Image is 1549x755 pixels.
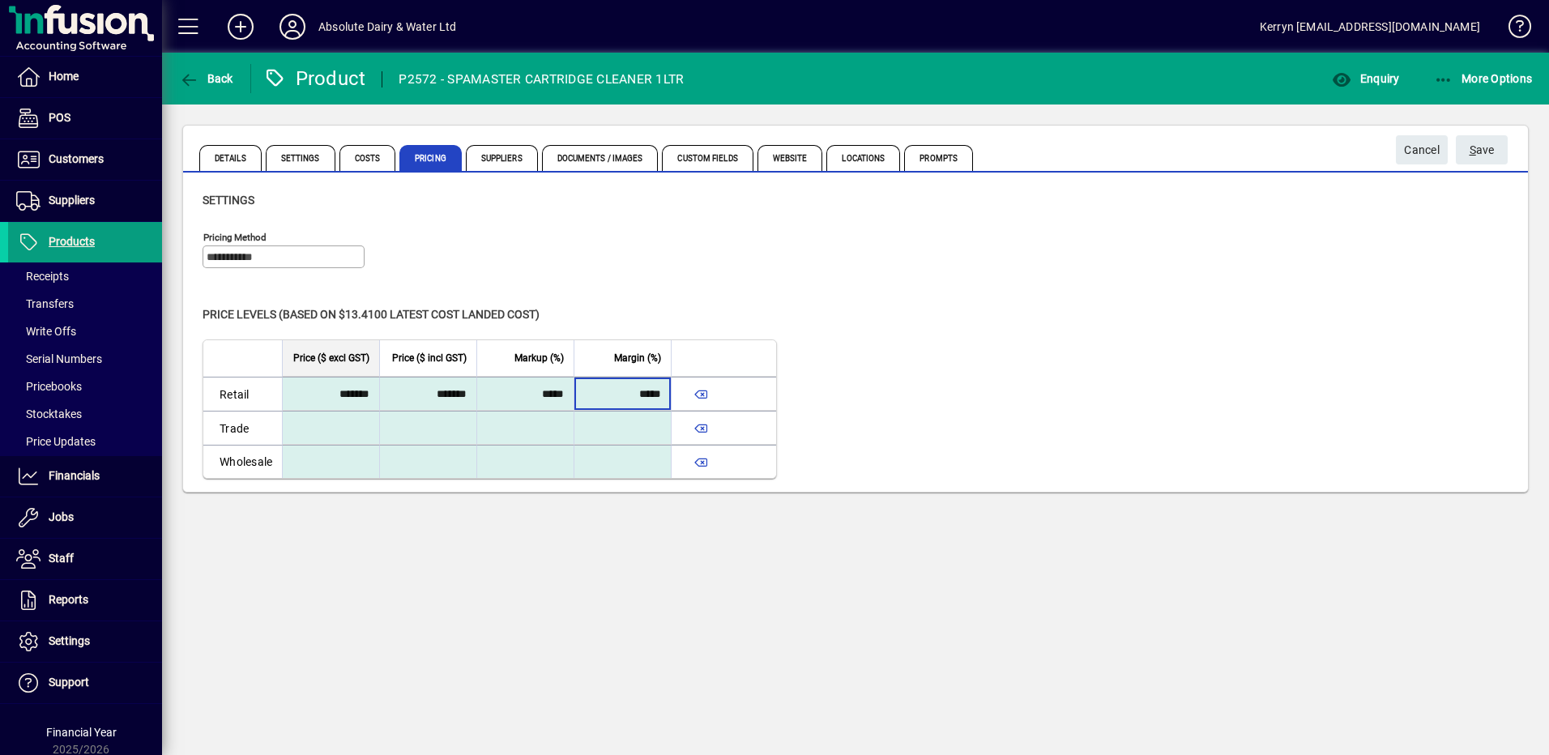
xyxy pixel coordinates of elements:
[8,428,162,455] a: Price Updates
[293,349,369,367] span: Price ($ excl GST)
[8,318,162,345] a: Write Offs
[267,12,318,41] button: Profile
[399,66,684,92] div: P2572 - SPAMASTER CARTRIDGE CLEANER 1LTR
[203,308,540,321] span: Price levels (based on $13.4100 Latest cost landed cost)
[8,345,162,373] a: Serial Numbers
[162,64,251,93] app-page-header-button: Back
[1470,143,1476,156] span: S
[8,57,162,97] a: Home
[8,621,162,662] a: Settings
[203,194,254,207] span: Settings
[1470,137,1495,164] span: ave
[8,262,162,290] a: Receipts
[16,270,69,283] span: Receipts
[16,297,74,310] span: Transfers
[8,456,162,497] a: Financials
[49,634,90,647] span: Settings
[1496,3,1529,56] a: Knowledge Base
[542,145,659,171] span: Documents / Images
[8,580,162,621] a: Reports
[49,510,74,523] span: Jobs
[1396,135,1448,164] button: Cancel
[49,235,95,248] span: Products
[904,145,973,171] span: Prompts
[16,325,76,338] span: Write Offs
[16,352,102,365] span: Serial Numbers
[1434,72,1533,85] span: More Options
[1332,72,1399,85] span: Enquiry
[49,469,100,482] span: Financials
[826,145,900,171] span: Locations
[203,445,282,478] td: Wholesale
[49,593,88,606] span: Reports
[49,111,70,124] span: POS
[1328,64,1403,93] button: Enquiry
[514,349,564,367] span: Markup (%)
[614,349,661,367] span: Margin (%)
[1260,14,1480,40] div: Kerryn [EMAIL_ADDRESS][DOMAIN_NAME]
[179,72,233,85] span: Back
[392,349,467,367] span: Price ($ incl GST)
[203,232,267,243] mat-label: Pricing method
[8,139,162,180] a: Customers
[199,145,262,171] span: Details
[1404,137,1440,164] span: Cancel
[466,145,538,171] span: Suppliers
[8,497,162,538] a: Jobs
[203,411,282,445] td: Trade
[49,194,95,207] span: Suppliers
[8,181,162,221] a: Suppliers
[757,145,823,171] span: Website
[16,380,82,393] span: Pricebooks
[8,539,162,579] a: Staff
[16,435,96,448] span: Price Updates
[8,373,162,400] a: Pricebooks
[266,145,335,171] span: Settings
[175,64,237,93] button: Back
[318,14,457,40] div: Absolute Dairy & Water Ltd
[8,290,162,318] a: Transfers
[49,152,104,165] span: Customers
[49,676,89,689] span: Support
[8,663,162,703] a: Support
[16,407,82,420] span: Stocktakes
[8,400,162,428] a: Stocktakes
[49,70,79,83] span: Home
[1430,64,1537,93] button: More Options
[399,145,462,171] span: Pricing
[215,12,267,41] button: Add
[46,726,117,739] span: Financial Year
[1456,135,1508,164] button: Save
[203,377,282,411] td: Retail
[8,98,162,139] a: POS
[339,145,396,171] span: Costs
[662,145,753,171] span: Custom Fields
[49,552,74,565] span: Staff
[263,66,366,92] div: Product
